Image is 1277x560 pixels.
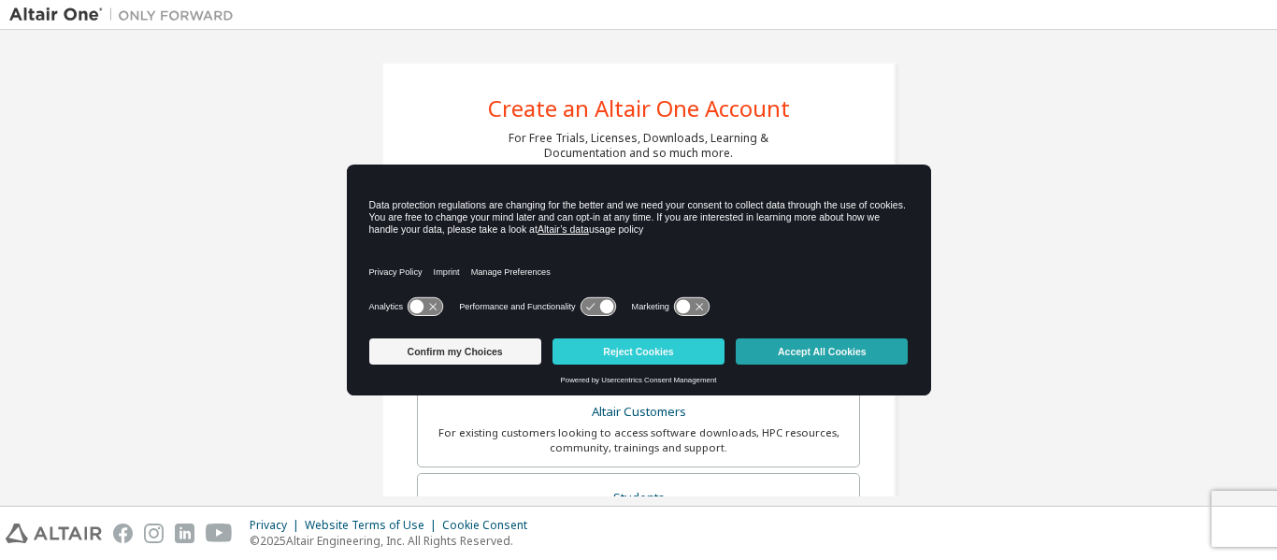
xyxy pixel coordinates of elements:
div: Cookie Consent [442,518,538,533]
img: youtube.svg [206,524,233,543]
img: instagram.svg [144,524,164,543]
img: Altair One [9,6,243,24]
div: Altair Customers [429,399,848,425]
img: facebook.svg [113,524,133,543]
div: Students [429,485,848,511]
p: © 2025 Altair Engineering, Inc. All Rights Reserved. [250,533,538,549]
div: Create an Altair One Account [488,97,790,120]
div: Privacy [250,518,305,533]
div: For existing customers looking to access software downloads, HPC resources, community, trainings ... [429,425,848,455]
img: altair_logo.svg [6,524,102,543]
img: linkedin.svg [175,524,194,543]
div: Website Terms of Use [305,518,442,533]
div: For Free Trials, Licenses, Downloads, Learning & Documentation and so much more. [509,131,768,161]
